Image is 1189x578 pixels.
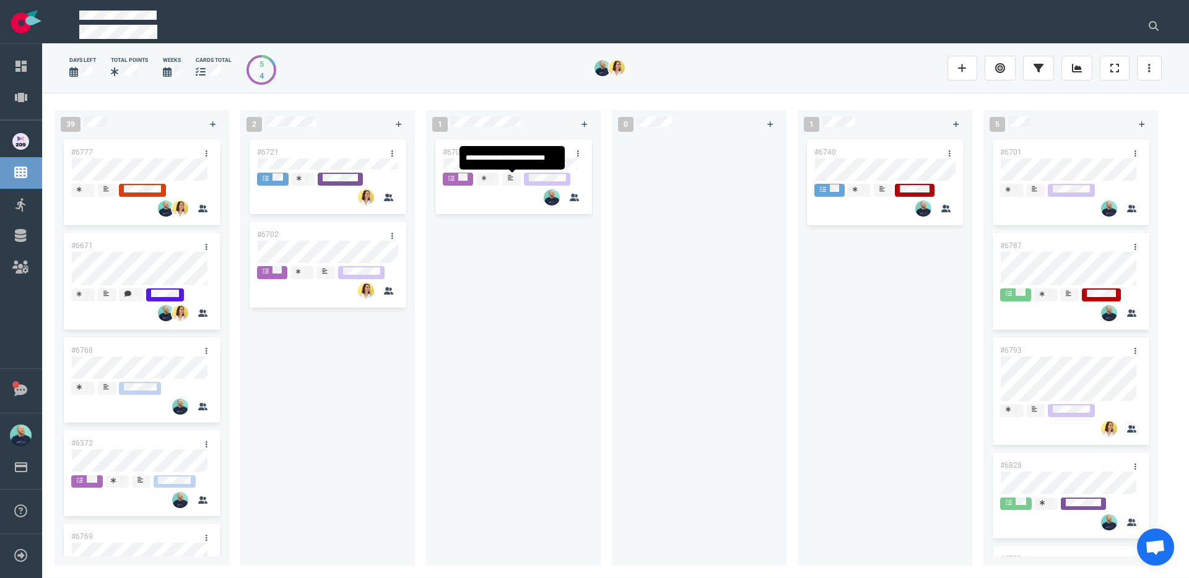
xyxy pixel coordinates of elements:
[158,201,174,217] img: 26
[172,492,188,508] img: 26
[257,148,279,157] a: #6721
[61,117,81,132] span: 39
[1101,305,1117,321] img: 26
[990,117,1005,132] span: 5
[915,201,931,217] img: 26
[1000,241,1022,250] a: #6787
[71,439,93,447] a: #6372
[594,60,611,76] img: 26
[69,56,96,64] div: days left
[163,56,181,64] div: Weeks
[259,58,264,70] div: 5
[609,60,625,76] img: 26
[1101,421,1117,437] img: 26
[196,56,232,64] div: cards total
[618,117,634,132] span: 0
[358,189,374,205] img: 26
[71,346,93,355] a: #6768
[1101,514,1117,530] img: 26
[1137,528,1174,566] a: Ouvrir le chat
[158,305,174,321] img: 26
[432,117,448,132] span: 1
[1000,148,1022,157] a: #6701
[804,117,819,132] span: 1
[259,70,264,82] div: 4
[1000,461,1022,470] a: #6828
[172,305,188,321] img: 26
[1000,346,1022,355] a: #6793
[358,283,374,299] img: 26
[544,189,560,205] img: 26
[1000,554,1022,563] a: #6790
[443,148,464,157] a: #6703
[71,148,93,157] a: #6777
[111,56,148,64] div: Total Points
[246,117,262,132] span: 2
[1101,201,1117,217] img: 26
[814,148,836,157] a: #6740
[257,230,279,239] a: #6702
[71,532,93,541] a: #6769
[172,201,188,217] img: 26
[71,241,93,250] a: #6671
[172,399,188,415] img: 26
